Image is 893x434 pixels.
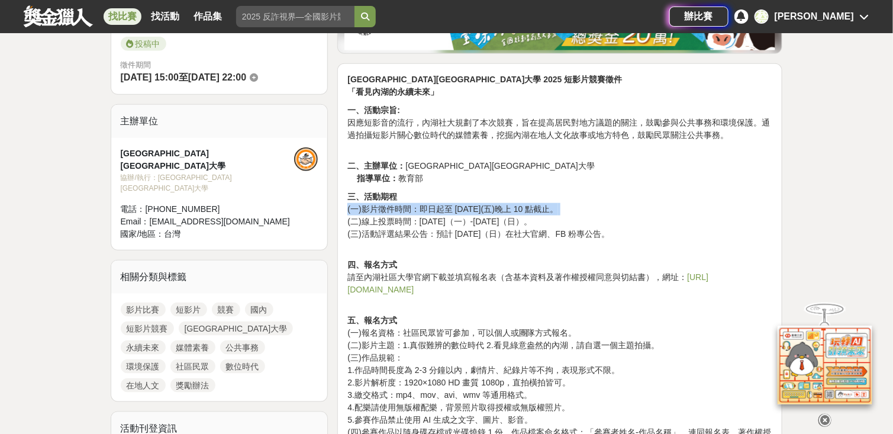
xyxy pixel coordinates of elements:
[775,9,854,24] div: [PERSON_NAME]
[121,378,166,393] a: 在地人文
[121,322,174,336] a: 短影片競賽
[164,229,180,239] span: 台灣
[347,75,622,84] strong: [GEOGRAPHIC_DATA][GEOGRAPHIC_DATA]大學 2025 短影片競賽徵件
[179,72,188,82] span: 至
[121,172,295,194] div: 協辦/執行： [GEOGRAPHIC_DATA][GEOGRAPHIC_DATA]大學
[189,8,227,25] a: 作品集
[188,72,246,82] span: [DATE] 22:00
[121,359,166,374] a: 環境保護
[347,105,400,115] strong: 一、活動宗旨:
[121,303,166,317] a: 影片比賽
[347,272,708,294] a: [URL][DOMAIN_NAME]
[347,87,439,97] strong: 「看見內湖的永續未來」
[121,72,179,82] span: [DATE] 15:00
[170,340,215,355] a: 媒體素養
[357,173,398,183] strong: 指導單位：
[245,303,273,317] a: 國內
[347,192,397,201] strong: 三、活動期程
[347,259,772,308] p: 請至內湖社區大學官網下載並填寫報名表（含基本資料及著作權授權同意與切結書），網址：
[111,105,328,138] div: 主辦單位
[121,203,295,216] div: 電話： [PHONE_NUMBER]
[347,104,772,154] p: 因應短影音的流行，內湖社大規劃了本次競賽，旨在提高居民對地方議題的關注，鼓勵參與公共事務和環境保護。通過拍攝短影片關心數位時代的媒體素養，挖掘內湖在地人文化故事或地方特色，鼓勵民眾關注公共事務。
[121,216,295,228] div: Email： [EMAIL_ADDRESS][DOMAIN_NAME]
[347,260,397,269] strong: 四、報名方式
[347,161,405,171] strong: 二、主辦單位：
[220,359,265,374] a: 數位時代
[212,303,240,317] a: 競賽
[170,378,215,393] a: 獎勵辦法
[669,7,728,27] a: 辦比賽
[778,324,872,403] img: d2146d9a-e6f6-4337-9592-8cefde37ba6b.png
[347,191,772,253] p: (一)影片徵件時間：即日起至 [DATE](五)晚上 10 點截止。 (二)線上投票時間：[DATE]（一）-[DATE]（日）。 (三)活動評選結果公告：預計 [DATE]（日）在社大官網、F...
[170,359,215,374] a: 社區民眾
[121,147,295,172] div: [GEOGRAPHIC_DATA][GEOGRAPHIC_DATA]大學
[220,340,265,355] a: 公共事務
[121,60,151,69] span: 徵件期間
[121,229,165,239] span: 國家/地區：
[111,261,328,294] div: 相關分類與標籤
[121,37,166,51] span: 投稿中
[121,340,166,355] a: 永續未來
[170,303,207,317] a: 短影片
[179,322,294,336] a: [GEOGRAPHIC_DATA]大學
[347,160,772,185] p: [GEOGRAPHIC_DATA][GEOGRAPHIC_DATA]大學 教育部
[236,6,354,27] input: 2025 反詐視界—全國影片競賽
[104,8,141,25] a: 找比賽
[146,8,184,25] a: 找活動
[347,316,397,325] strong: 五、報名方式
[755,9,769,24] div: 蔡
